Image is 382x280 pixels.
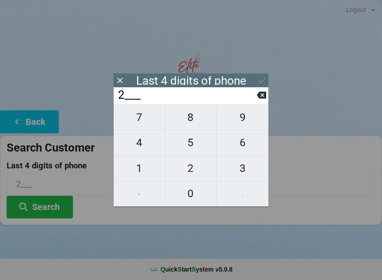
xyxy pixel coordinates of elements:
[217,159,268,178] span: 3
[165,156,217,181] button: 2
[217,105,268,130] button: 9
[165,184,217,203] span: 0
[217,130,268,156] button: 6
[136,76,246,85] div: Last 4 digits of phone
[165,181,217,206] button: 0
[165,159,217,178] span: 2
[217,108,268,127] span: 9
[114,133,165,152] span: 4
[114,105,165,130] button: 7
[114,130,165,156] button: 4
[114,156,165,181] button: 1
[165,105,217,130] button: 8
[217,133,268,152] span: 6
[165,108,217,127] span: 8
[114,159,165,178] span: 1
[165,130,217,156] button: 5
[165,133,217,152] span: 5
[217,156,268,181] button: 3
[114,108,165,127] span: 7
